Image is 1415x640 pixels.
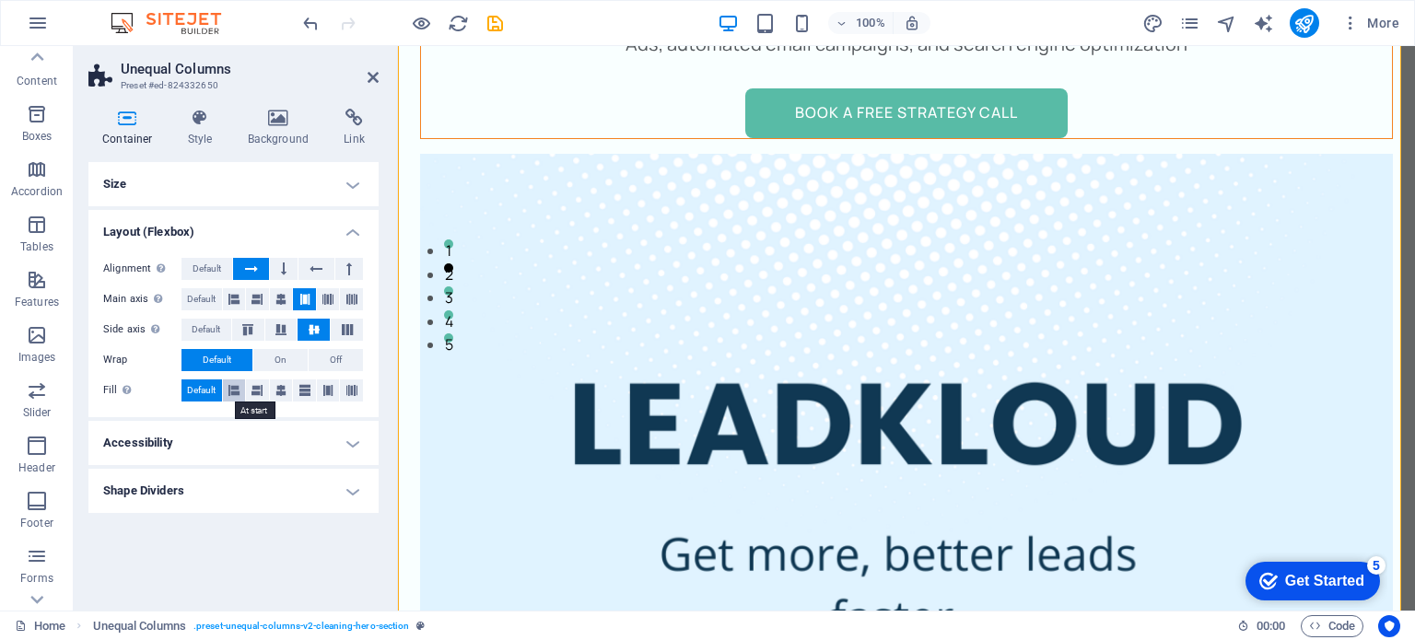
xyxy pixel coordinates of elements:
h4: Background [234,109,331,147]
span: Default [193,258,221,280]
div: Get Started [50,20,129,37]
button: publish [1290,8,1319,38]
i: Save (Ctrl+S) [485,13,506,34]
h4: Accessibility [88,421,379,465]
label: Main axis [103,288,181,310]
i: This element is a customizable preset [416,621,425,631]
span: Default [192,319,220,341]
button: Default [181,349,252,371]
img: Editor Logo [106,12,244,34]
button: 100% [828,12,894,34]
h4: Size [88,162,379,206]
h3: Preset #ed-824332650 [121,77,342,94]
button: text_generator [1253,12,1275,34]
span: More [1341,14,1399,32]
span: On [275,349,287,371]
label: Alignment [103,258,181,280]
span: Default [203,349,231,371]
label: Side axis [103,319,181,341]
button: reload [447,12,469,34]
span: Default [187,379,216,401]
h6: 100% [856,12,885,34]
h4: Container [88,109,174,147]
button: Code [1301,615,1363,637]
button: undo [299,12,322,34]
h4: Link [330,109,379,147]
h2: Unequal Columns [121,61,379,77]
nav: breadcrumb [93,615,426,637]
i: Undo: Change orientation (Ctrl+Z) [300,13,322,34]
p: Header [18,460,55,475]
p: Tables [20,239,53,254]
i: Navigator [1216,13,1237,34]
i: AI Writer [1253,13,1274,34]
div: Get Started 5 items remaining, 0% complete [10,9,145,48]
i: On resize automatically adjust zoom level to fit chosen device. [904,15,920,31]
a: Click to cancel selection. Double-click to open Pages [15,615,65,637]
label: Wrap [103,349,181,371]
button: Off [309,349,363,371]
p: Forms [20,571,53,586]
p: Features [15,295,59,309]
button: More [1334,8,1407,38]
p: Boxes [22,129,53,144]
h4: Shape Dividers [88,469,379,513]
div: 5 [132,4,150,22]
button: design [1142,12,1164,34]
button: Usercentrics [1378,615,1400,637]
p: Content [17,74,57,88]
i: Pages (Ctrl+Alt+S) [1179,13,1200,34]
button: pages [1179,12,1201,34]
span: Off [330,349,342,371]
p: Images [18,350,56,365]
button: save [484,12,506,34]
p: Accordion [11,184,63,199]
button: Default [181,258,232,280]
i: Reload page [448,13,469,34]
span: Code [1309,615,1355,637]
button: Click here to leave preview mode and continue editing [410,12,432,34]
button: Default [181,288,222,310]
mark: At start [235,401,275,419]
span: : [1269,619,1272,633]
button: navigator [1216,12,1238,34]
p: Footer [20,516,53,530]
button: On [253,349,308,371]
i: Design (Ctrl+Alt+Y) [1142,13,1164,34]
button: Default [181,319,231,341]
p: Slider [23,405,52,420]
span: Click to select. Double-click to edit [93,615,186,637]
span: 00 00 [1257,615,1285,637]
button: Default [181,379,222,401]
span: Default [187,288,216,310]
h4: Style [174,109,234,147]
span: . preset-unequal-columns-v2-cleaning-hero-section [193,615,409,637]
h4: Layout (Flexbox) [88,210,379,243]
label: Fill [103,379,181,401]
h6: Session time [1237,615,1286,637]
